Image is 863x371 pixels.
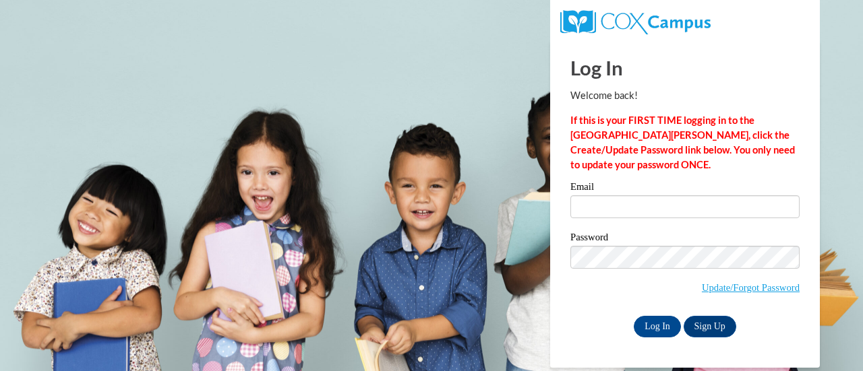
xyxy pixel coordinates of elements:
label: Email [570,182,800,195]
p: Welcome back! [570,88,800,103]
a: Sign Up [684,316,736,337]
input: Log In [634,316,681,337]
strong: If this is your FIRST TIME logging in to the [GEOGRAPHIC_DATA][PERSON_NAME], click the Create/Upd... [570,114,795,170]
h1: Log In [570,54,800,81]
a: Update/Forgot Password [702,282,800,293]
img: COX Campus [560,10,711,34]
label: Password [570,232,800,246]
a: COX Campus [560,15,711,27]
